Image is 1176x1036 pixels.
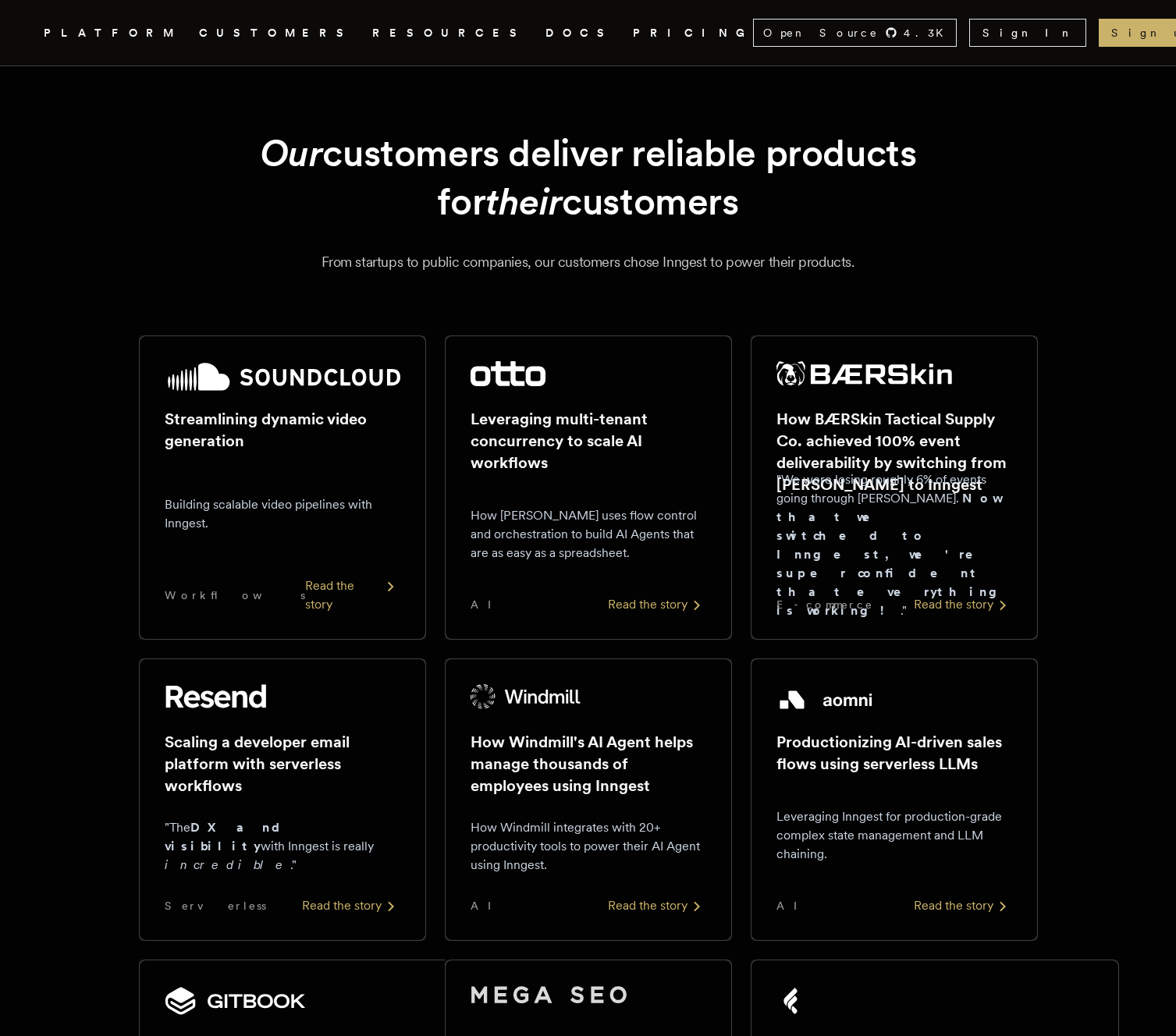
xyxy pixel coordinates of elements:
a: PRICING [633,23,753,43]
img: Resend [165,684,266,709]
span: AI [776,898,811,914]
p: "We were losing roughly 6% of events going through [PERSON_NAME]. ." [776,470,1012,620]
h2: Scaling a developer email platform with serverless workflows [165,731,400,797]
a: Windmill logoHow Windmill's AI Agent helps manage thousands of employees using InngestHow Windmil... [445,658,732,941]
p: "The with Inngest is really ." [165,818,400,875]
span: E-commerce [776,597,873,612]
div: Read the story [608,595,706,614]
h2: Productionizing AI-driven sales flows using serverless LLMs [776,731,1012,775]
span: AI [471,597,505,612]
button: PLATFORM [44,23,180,43]
a: CUSTOMERS [199,23,354,43]
div: Read the story [914,595,1012,614]
p: How [PERSON_NAME] uses flow control and orchestration to build AI Agents that are as easy as a sp... [471,506,706,562]
strong: DX and visibility [165,820,293,853]
div: Read the story [302,896,400,915]
span: Serverless [165,898,266,914]
h2: Streamlining dynamic video generation [165,408,400,452]
img: Fey [776,985,808,1016]
h2: How BÆRSkin Tactical Supply Co. achieved 100% event deliverability by switching from [PERSON_NAME... [776,408,1012,495]
h2: How Windmill's AI Agent helps manage thousands of employees using Inngest [471,731,706,797]
a: Resend logoScaling a developer email platform with serverless workflows"TheDX and visibilitywith ... [139,658,426,941]
p: From startups to public companies, our customers chose Inngest to power their products. [62,251,1114,273]
div: Read the story [305,577,400,614]
a: DOCS [545,23,614,43]
h2: Leveraging multi-tenant concurrency to scale AI workflows [471,408,706,474]
span: AI [471,898,505,914]
a: Otto logoLeveraging multi-tenant concurrency to scale AI workflowsHow [PERSON_NAME] uses flow con... [445,335,732,640]
img: BÆRSkin Tactical Supply Co. [776,361,953,386]
img: SoundCloud [165,361,400,392]
img: GitBook [165,985,307,1016]
button: RESOURCES [372,23,527,43]
img: Otto [471,361,545,386]
span: Workflows [165,587,305,603]
h1: customers deliver reliable products for customers [176,129,1000,226]
em: incredible [165,857,290,872]
div: Read the story [608,896,706,915]
div: Read the story [914,896,1012,915]
strong: Now that we switched to Inngest, we're super confident that everything is working! [776,491,1009,618]
span: Open Source [763,25,879,41]
em: Our [260,130,323,176]
em: their [485,179,562,224]
p: How Windmill integrates with 20+ productivity tools to power their AI Agent using Inngest. [471,818,706,875]
a: Sign In [969,19,1086,47]
img: Aomni [776,684,876,715]
a: BÆRSkin Tactical Supply Co. logoHow BÆRSkin Tactical Supply Co. achieved 100% event deliverabilit... [751,335,1038,640]
p: Leveraging Inngest for production-grade complex state management and LLM chaining. [776,807,1012,864]
img: Windmill [471,684,581,709]
img: Mega SEO [471,985,627,1004]
span: 4.3 K [904,25,953,41]
a: SoundCloud logoStreamlining dynamic video generationBuilding scalable video pipelines with Innges... [139,335,426,640]
p: Building scalable video pipelines with Inngest. [165,495,400,533]
a: Aomni logoProductionizing AI-driven sales flows using serverless LLMsLeveraging Inngest for produ... [751,658,1038,941]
